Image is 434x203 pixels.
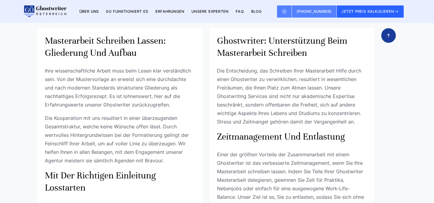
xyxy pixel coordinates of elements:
h3: Masterarbeit schreiben lassen: Gliederung und Aufbau [45,35,195,59]
a: Über uns [79,9,99,14]
p: Ihre wissenschaftliche Arbeit muss beim Lesen klar verständlich sein. Von der Mustervorlage an er... [45,66,195,109]
a: BLOG [251,9,262,14]
a: So funktioniert es [106,9,148,14]
span: [PHONE_NUMBER] [297,9,332,14]
p: Die Entscheidung, das Schreiben Ihrer Masterarbeit Hilfe durch einen Ghostwriter zu verwirklichen... [217,66,367,126]
img: Email [282,9,287,14]
button: JETZT PREIS KALKULIEREN [337,5,404,18]
h3: Ghostwriter: Unterstützung beim Masterarbeit schreiben [217,35,367,59]
a: Unsere Experten [192,9,229,14]
a: Erfahrungen [155,9,184,14]
h3: Mit der richtigen Einleitung losstarten [45,170,195,194]
h3: Zeitmanagement und Entlastung [217,131,367,143]
a: FAQ [236,9,244,14]
img: logo wirschreiben [23,5,67,18]
a: [PHONE_NUMBER] [292,5,337,18]
p: Die Kooperation mit uns resultiert in einer überzeugenden Gesamtstruktur, welche keine Wünsche of... [45,114,195,165]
